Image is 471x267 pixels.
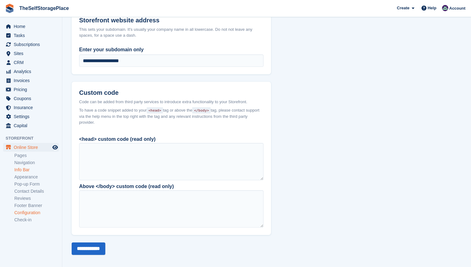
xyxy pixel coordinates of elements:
[3,112,59,121] a: menu
[14,121,51,130] span: Capital
[17,3,71,13] a: TheSelfStoragePlace
[192,107,211,113] code: </body>
[442,5,448,11] img: Sam
[14,103,51,112] span: Insurance
[79,26,264,39] div: This sets your subdomain. It's usually your company name in all lowercase. Do not not leave any s...
[14,181,59,187] a: Pop-up Form
[79,107,264,126] span: To have a code snippet added to your tag or above the tag, please contact support via the help me...
[14,22,51,31] span: Home
[6,135,62,141] span: Storefront
[14,188,59,194] a: Contact Details
[3,103,59,112] a: menu
[3,49,59,58] a: menu
[449,5,465,12] span: Account
[14,160,59,166] a: Navigation
[14,49,51,58] span: Sites
[51,144,59,151] a: Preview store
[3,143,59,152] a: menu
[14,217,59,223] a: Check-in
[14,174,59,180] a: Appearance
[3,31,59,40] a: menu
[397,5,409,11] span: Create
[14,153,59,159] a: Pages
[14,143,51,152] span: Online Store
[3,22,59,31] a: menu
[14,31,51,40] span: Tasks
[79,17,264,24] h2: Storefront website address
[79,46,264,53] label: Enter your subdomain only
[14,167,59,173] a: Info Bar
[14,67,51,76] span: Analytics
[3,94,59,103] a: menu
[428,5,436,11] span: Help
[79,99,264,105] div: Code can be added from third party services to introduce extra functionality to your Storefront.
[14,94,51,103] span: Coupons
[5,4,14,13] img: stora-icon-8386f47178a22dfd0bd8f6a31ec36ba5ce8667c1dd55bd0f319d3a0aa187defe.svg
[3,58,59,67] a: menu
[14,203,59,209] a: Footer Banner
[14,85,51,94] span: Pricing
[3,85,59,94] a: menu
[3,67,59,76] a: menu
[14,40,51,49] span: Subscriptions
[14,58,51,67] span: CRM
[79,89,264,96] h2: Custom code
[14,112,51,121] span: Settings
[79,136,264,143] div: <head> custom code (read only)
[79,183,264,190] div: Above </body> custom code (read only)
[14,196,59,201] a: Reviews
[14,76,51,85] span: Invoices
[14,210,59,216] a: Configuration
[3,121,59,130] a: menu
[147,107,163,113] code: <head>
[3,40,59,49] a: menu
[3,76,59,85] a: menu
